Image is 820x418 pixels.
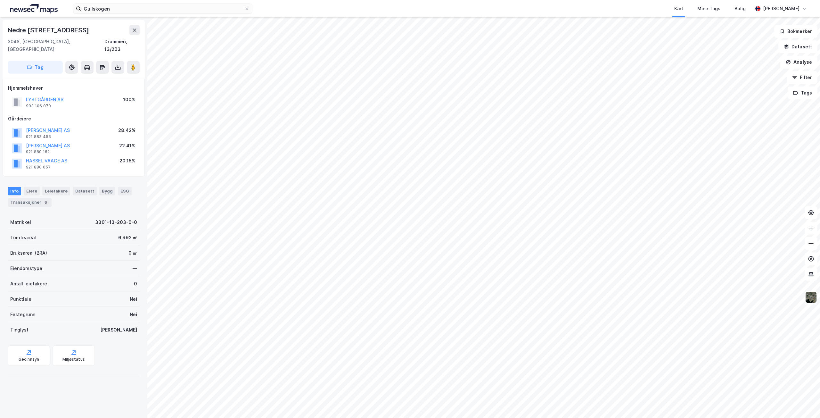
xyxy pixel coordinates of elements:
[734,5,746,12] div: Bolig
[10,234,36,242] div: Tomteareal
[774,25,817,38] button: Bokmerker
[19,357,39,362] div: Geoinnsyn
[62,357,85,362] div: Miljøstatus
[805,291,817,303] img: 9k=
[100,326,137,334] div: [PERSON_NAME]
[763,5,799,12] div: [PERSON_NAME]
[10,280,47,288] div: Antall leietakere
[10,295,31,303] div: Punktleie
[26,103,51,109] div: 993 106 070
[81,4,244,13] input: Søk på adresse, matrikkel, gårdeiere, leietakere eller personer
[788,387,820,418] iframe: Chat Widget
[10,249,47,257] div: Bruksareal (BRA)
[134,280,137,288] div: 0
[778,40,817,53] button: Datasett
[118,187,132,195] div: ESG
[697,5,720,12] div: Mine Tags
[8,38,104,53] div: 3048, [GEOGRAPHIC_DATA], [GEOGRAPHIC_DATA]
[130,295,137,303] div: Nei
[42,187,70,195] div: Leietakere
[99,187,115,195] div: Bygg
[128,249,137,257] div: 0 ㎡
[674,5,683,12] div: Kart
[10,218,31,226] div: Matrikkel
[26,165,51,170] div: 921 880 057
[10,4,58,13] img: logo.a4113a55bc3d86da70a041830d287a7e.svg
[73,187,97,195] div: Datasett
[8,187,21,195] div: Info
[10,311,35,318] div: Festegrunn
[26,149,50,154] div: 921 880 162
[8,61,63,74] button: Tag
[95,218,137,226] div: 3301-13-203-0-0
[43,199,49,206] div: 6
[8,84,139,92] div: Hjemmelshaver
[123,96,135,103] div: 100%
[24,187,40,195] div: Eiere
[104,38,140,53] div: Drammen, 13/203
[8,25,90,35] div: Nedre [STREET_ADDRESS]
[780,56,817,69] button: Analyse
[119,142,135,150] div: 22.41%
[8,115,139,123] div: Gårdeiere
[133,265,137,272] div: —
[10,326,29,334] div: Tinglyst
[119,157,135,165] div: 20.15%
[788,86,817,99] button: Tags
[118,234,137,242] div: 6 992 ㎡
[26,134,51,139] div: 921 883 455
[10,265,42,272] div: Eiendomstype
[787,71,817,84] button: Filter
[130,311,137,318] div: Nei
[788,387,820,418] div: Kontrollprogram for chat
[8,198,52,207] div: Transaksjoner
[118,127,135,134] div: 28.42%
